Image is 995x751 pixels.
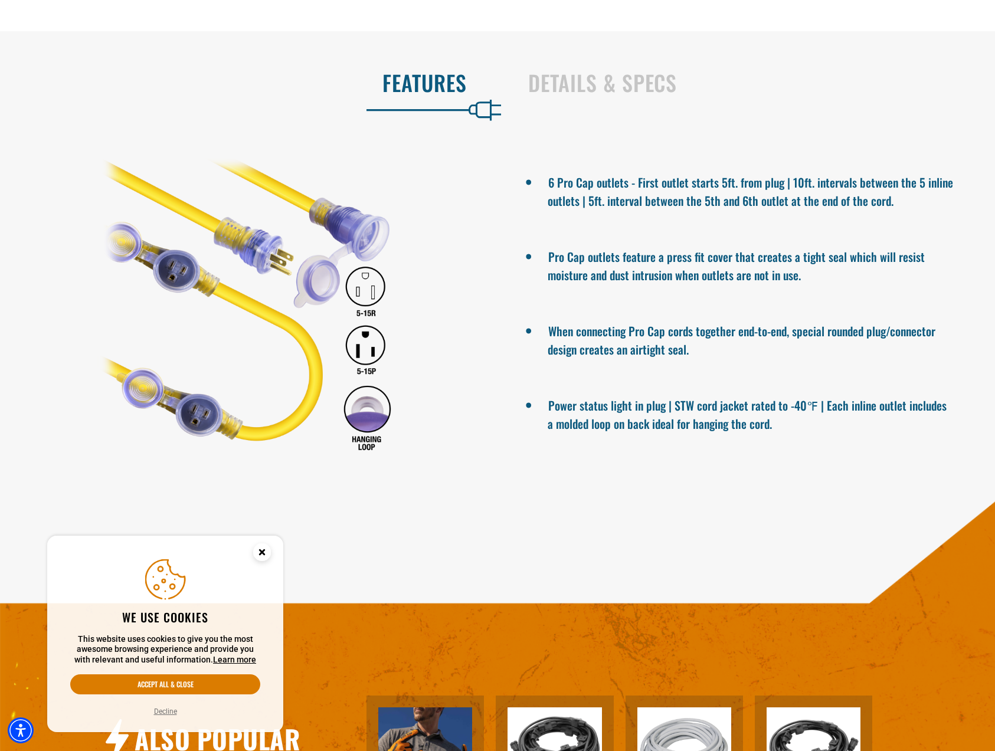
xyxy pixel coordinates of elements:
[241,536,283,572] button: Close this option
[8,717,34,743] div: Accessibility Menu
[548,245,954,284] li: Pro Cap outlets feature a press fit cover that creates a tight seal which will resist moisture an...
[47,536,283,733] aside: Cookie Consent
[150,706,181,717] button: Decline
[25,70,467,95] h2: Features
[70,609,260,625] h2: We use cookies
[548,319,954,358] li: When connecting Pro Cap cords together end-to-end, special rounded plug/connector design creates ...
[213,655,256,664] a: This website uses cookies to give you the most awesome browsing experience and provide you with r...
[70,634,260,665] p: This website uses cookies to give you the most awesome browsing experience and provide you with r...
[548,393,954,432] li: Power status light in plug | STW cord jacket rated to -40℉ | Each inline outlet includes a molded...
[70,674,260,694] button: Accept all & close
[528,70,970,95] h2: Details & Specs
[548,170,954,209] li: 6 Pro Cap outlets - First outlet starts 5ft. from plug | 10ft. intervals between the 5 inline out...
